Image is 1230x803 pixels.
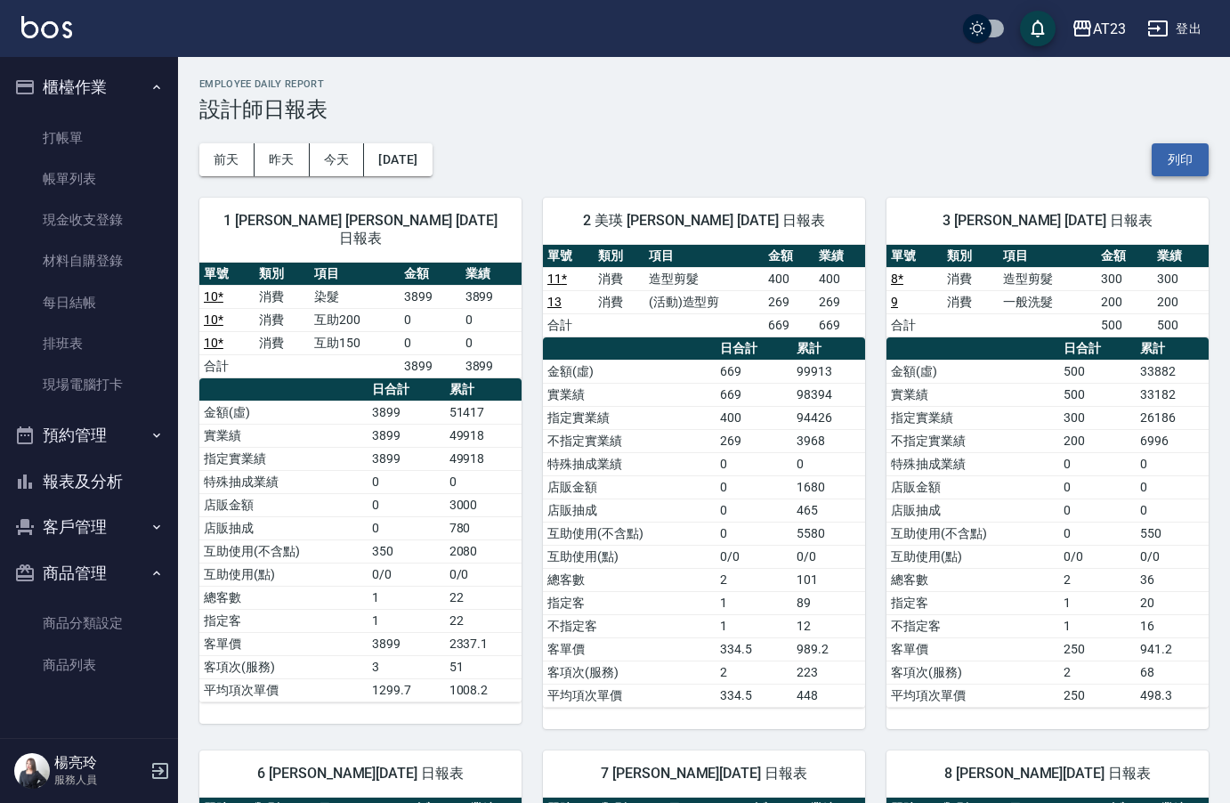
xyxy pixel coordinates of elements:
td: 實業績 [543,383,716,406]
th: 累計 [792,337,865,361]
td: 消費 [943,290,999,313]
td: 金額(虛) [543,360,716,383]
td: 3899 [368,447,444,470]
td: 498.3 [1136,684,1209,707]
a: 9 [891,295,898,309]
td: 269 [814,290,865,313]
td: 68 [1136,661,1209,684]
span: 3 [PERSON_NAME] [DATE] 日報表 [908,212,1187,230]
td: 特殊抽成業績 [543,452,716,475]
th: 日合計 [368,378,444,401]
td: 6996 [1136,429,1209,452]
td: 1 [716,614,792,637]
td: 669 [716,360,792,383]
td: 不指定實業績 [543,429,716,452]
td: 客項次(服務) [199,655,368,678]
td: 0 [716,499,792,522]
th: 日合計 [1059,337,1136,361]
td: 0/0 [368,563,444,586]
span: 1 [PERSON_NAME] [PERSON_NAME] [DATE] 日報表 [221,212,500,247]
td: 500 [1059,383,1136,406]
button: 櫃檯作業 [7,64,171,110]
button: [DATE] [364,143,432,176]
td: 客項次(服務) [543,661,716,684]
td: 20 [1136,591,1209,614]
td: 3899 [368,632,444,655]
td: 0 [461,331,522,354]
td: 指定實業績 [199,447,368,470]
td: 互助150 [310,331,400,354]
td: 指定實業績 [886,406,1059,429]
td: 500 [1096,313,1153,337]
th: 單號 [199,263,255,286]
td: 平均項次單價 [199,678,368,702]
td: 669 [716,383,792,406]
button: 今天 [310,143,365,176]
td: 0/0 [1136,545,1209,568]
td: 一般洗髮 [999,290,1096,313]
td: 特殊抽成業績 [199,470,368,493]
td: 店販金額 [886,475,1059,499]
td: 0 [1059,522,1136,545]
td: 500 [1153,313,1209,337]
button: 商品管理 [7,550,171,596]
button: 昨天 [255,143,310,176]
td: 223 [792,661,865,684]
td: 指定客 [543,591,716,614]
td: 101 [792,568,865,591]
td: 0/0 [792,545,865,568]
td: 指定實業績 [543,406,716,429]
td: 0/0 [1059,545,1136,568]
td: 2 [1059,661,1136,684]
td: 2337.1 [445,632,522,655]
td: 465 [792,499,865,522]
a: 排班表 [7,323,171,364]
td: 實業績 [199,424,368,447]
th: 類別 [594,245,644,268]
span: 2 美瑛 [PERSON_NAME] [DATE] 日報表 [564,212,844,230]
td: 互助200 [310,308,400,331]
td: 店販抽成 [199,516,368,539]
span: 7 [PERSON_NAME][DATE] 日報表 [564,765,844,783]
td: 0 [461,308,522,331]
td: 250 [1059,637,1136,661]
td: 400 [716,406,792,429]
th: 業績 [461,263,522,286]
table: a dense table [886,245,1209,337]
td: 1299.7 [368,678,444,702]
td: 5580 [792,522,865,545]
button: 登出 [1140,12,1209,45]
td: 350 [368,539,444,563]
td: 334.5 [716,684,792,707]
td: 1 [1059,591,1136,614]
td: 0 [716,475,792,499]
button: AT23 [1064,11,1133,47]
td: 1 [368,586,444,609]
th: 金額 [400,263,460,286]
td: 200 [1153,290,1209,313]
td: 總客數 [886,568,1059,591]
a: 現金收支登錄 [7,199,171,240]
td: 3899 [461,285,522,308]
td: 550 [1136,522,1209,545]
td: 消費 [594,290,644,313]
td: 200 [1096,290,1153,313]
td: 0 [716,452,792,475]
table: a dense table [543,245,865,337]
img: Person [14,753,50,789]
td: 33182 [1136,383,1209,406]
td: 平均項次單價 [543,684,716,707]
td: 平均項次單價 [886,684,1059,707]
td: 消費 [255,308,310,331]
a: 13 [547,295,562,309]
td: 0 [445,470,522,493]
td: 0 [368,493,444,516]
td: 互助使用(不含點) [543,522,716,545]
td: 客項次(服務) [886,661,1059,684]
td: 400 [814,267,865,290]
td: 2 [716,661,792,684]
th: 單號 [543,245,594,268]
td: 指定客 [886,591,1059,614]
a: 打帳單 [7,118,171,158]
td: 1 [716,591,792,614]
